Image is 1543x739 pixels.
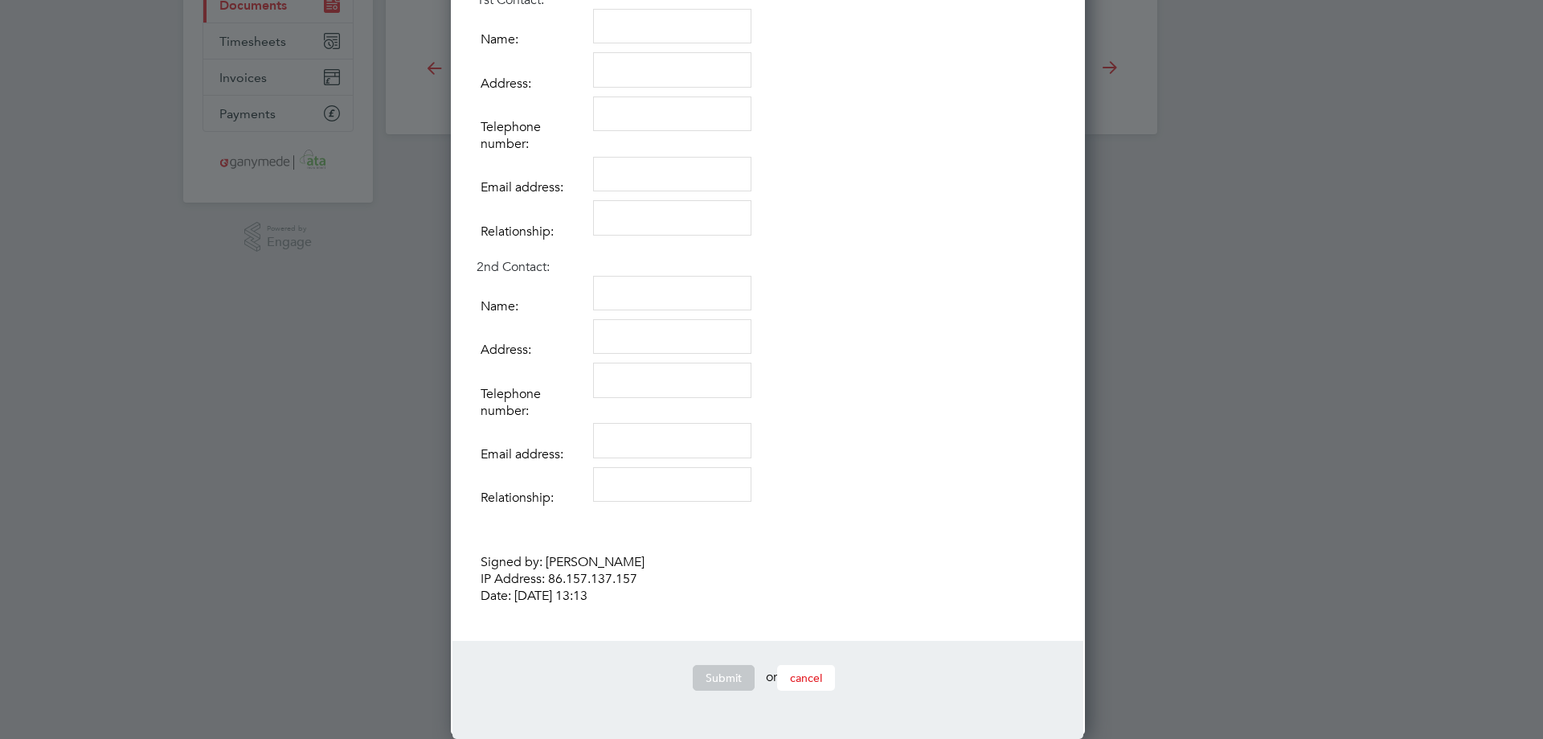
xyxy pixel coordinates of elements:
p: Signed by: [PERSON_NAME] IP Address: 86.157.137.157 Date: [DATE] 13:13 [477,550,1059,608]
p: Telephone number: [477,382,593,424]
p: Name: [477,294,593,319]
p: Address: [477,338,593,363]
button: cancel [777,665,835,691]
span: cancel [790,671,822,685]
p: Email address: [477,175,593,200]
p: Relationship: [477,220,593,244]
li: or [477,665,1059,707]
p: Email address: [477,442,593,467]
h2: 2nd Contact: [477,259,1059,276]
button: Submit [693,665,755,691]
p: Address: [477,72,593,96]
p: Name: [477,27,593,52]
p: Telephone number: [477,115,593,157]
p: Relationship: [477,486,593,511]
